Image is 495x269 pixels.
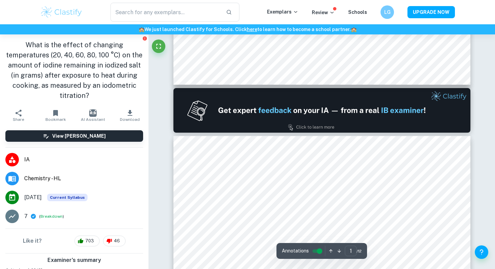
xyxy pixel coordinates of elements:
[351,27,357,32] span: 🏫
[267,8,298,16] p: Exemplars
[81,117,105,122] span: AI Assistant
[24,193,42,201] span: [DATE]
[475,245,488,259] button: Help and Feedback
[52,132,106,140] h6: View [PERSON_NAME]
[152,39,165,53] button: Fullscreen
[120,117,140,122] span: Download
[45,117,66,122] span: Bookmark
[1,26,494,33] h6: We just launched Clastify for Schools. Click to learn how to become a school partner.
[24,212,28,220] p: 7
[24,156,143,164] span: IA
[47,194,88,201] span: Current Syllabus
[40,5,83,19] img: Clastify logo
[89,109,97,117] img: AI Assistant
[139,27,144,32] span: 🏫
[23,237,42,245] h6: Like it?
[312,9,335,16] p: Review
[81,238,98,244] span: 703
[381,5,394,19] button: LG
[13,117,24,122] span: Share
[110,3,221,22] input: Search for any exemplars...
[111,106,148,125] button: Download
[142,36,147,41] button: Report issue
[348,9,367,15] a: Schools
[110,238,124,244] span: 46
[357,248,362,254] span: / 12
[74,236,100,246] div: 703
[5,40,143,101] h1: What is the effect of changing temperatures (20, 40, 60, 80, 100 °C) on the amount of iodine rema...
[24,174,143,183] span: Chemistry - HL
[74,106,111,125] button: AI Assistant
[173,88,470,133] img: Ad
[37,106,74,125] button: Bookmark
[103,236,126,246] div: 46
[407,6,455,18] button: UPGRADE NOW
[47,194,88,201] div: This exemplar is based on the current syllabus. Feel free to refer to it for inspiration/ideas wh...
[39,213,64,220] span: ( )
[40,213,63,219] button: Breakdown
[282,247,309,254] span: Annotations
[3,256,146,264] h6: Examiner's summary
[5,130,143,142] button: View [PERSON_NAME]
[384,8,391,16] h6: LG
[247,27,257,32] a: here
